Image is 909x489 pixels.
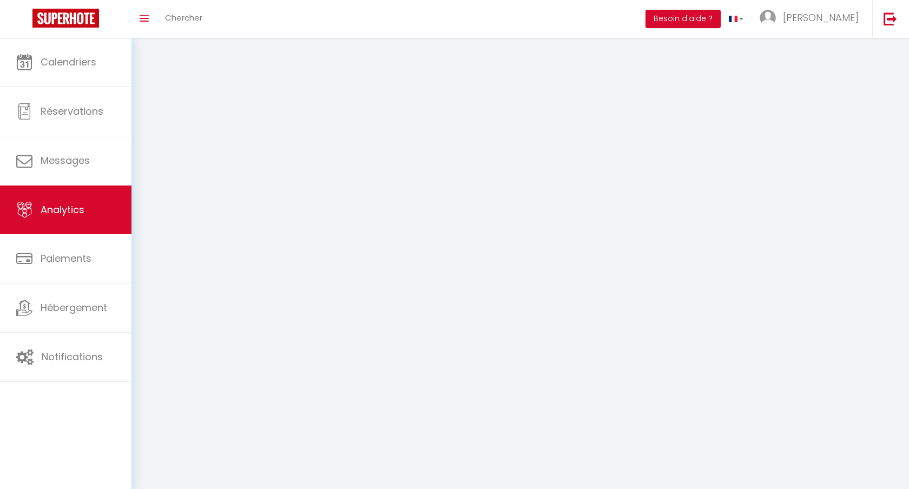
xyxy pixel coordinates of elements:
[41,104,103,118] span: Réservations
[41,301,107,314] span: Hébergement
[41,252,91,265] span: Paiements
[41,55,96,69] span: Calendriers
[42,350,103,364] span: Notifications
[645,10,721,28] button: Besoin d'aide ?
[41,203,84,216] span: Analytics
[41,154,90,167] span: Messages
[165,12,202,23] span: Chercher
[9,4,41,37] button: Ouvrir le widget de chat LiveChat
[32,9,99,28] img: Super Booking
[884,12,897,25] img: logout
[783,11,859,24] span: [PERSON_NAME]
[760,10,776,26] img: ...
